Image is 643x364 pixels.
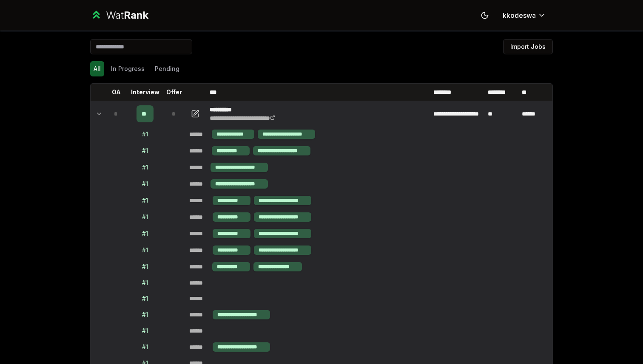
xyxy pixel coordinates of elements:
[142,327,148,335] div: # 1
[124,9,148,21] span: Rank
[142,229,148,238] div: # 1
[142,147,148,155] div: # 1
[142,130,148,138] div: # 1
[142,343,148,351] div: # 1
[142,213,148,221] div: # 1
[496,8,553,23] button: kkodeswa
[112,88,121,96] p: OA
[503,10,536,20] span: kkodeswa
[142,246,148,254] div: # 1
[503,39,553,54] button: Import Jobs
[142,196,148,205] div: # 1
[142,294,148,303] div: # 1
[131,88,159,96] p: Interview
[142,310,148,319] div: # 1
[142,279,148,287] div: # 1
[151,61,183,76] button: Pending
[90,61,104,76] button: All
[90,8,148,22] a: WatRank
[166,88,182,96] p: Offer
[142,163,148,172] div: # 1
[142,180,148,188] div: # 1
[108,61,148,76] button: In Progress
[142,262,148,271] div: # 1
[106,8,148,22] div: Wat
